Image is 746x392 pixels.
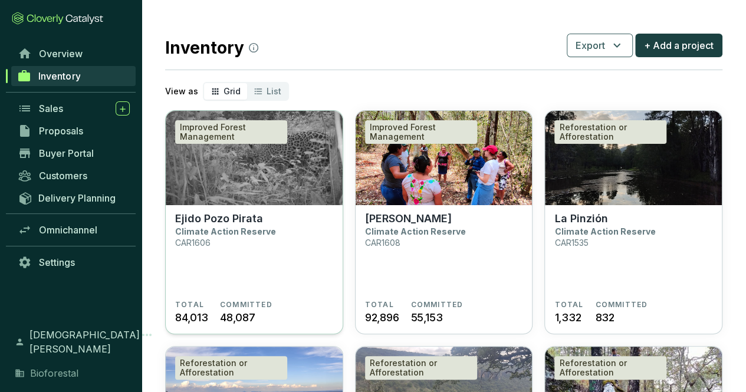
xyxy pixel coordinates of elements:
[203,82,289,101] div: segmented control
[365,212,452,225] p: [PERSON_NAME]
[544,110,722,334] a: La Pinzión Reforestation or AfforestationLa PinziónClimate Action ReserveCAR1535TOTAL1,332COMMITT...
[644,38,714,52] span: + Add a project
[39,170,87,182] span: Customers
[175,226,276,236] p: Climate Action Reserve
[355,110,533,334] a: Ejido GavilanesImproved Forest Management[PERSON_NAME]Climate Action ReserveCAR1608TOTAL92,896COM...
[554,120,666,144] div: Reforestation or Afforestation
[30,366,78,380] span: Bioforestal
[595,309,614,325] span: 832
[165,35,258,60] h2: Inventory
[12,44,136,64] a: Overview
[554,212,607,225] p: La Pinzión
[175,356,287,380] div: Reforestation or Afforestation
[12,220,136,240] a: Omnichannel
[554,300,583,309] span: TOTAL
[175,309,208,325] span: 84,013
[220,309,255,325] span: 48,087
[365,309,399,325] span: 92,896
[175,238,211,248] p: CAR1606
[12,121,136,141] a: Proposals
[39,125,83,137] span: Proposals
[545,111,722,205] img: La Pinzión
[356,111,533,205] img: Ejido Gavilanes
[166,111,343,205] img: Ejido Pozo Pirata
[267,86,281,96] span: List
[365,226,466,236] p: Climate Action Reserve
[365,356,477,380] div: Reforestation or Afforestation
[365,300,394,309] span: TOTAL
[576,38,605,52] span: Export
[554,238,588,248] p: CAR1535
[595,300,648,309] span: COMMITTED
[29,328,140,356] span: [DEMOGRAPHIC_DATA][PERSON_NAME]
[175,120,287,144] div: Improved Forest Management
[12,188,136,207] a: Delivery Planning
[12,252,136,272] a: Settings
[38,70,80,82] span: Inventory
[224,86,241,96] span: Grid
[410,300,463,309] span: COMMITTED
[567,34,633,57] button: Export
[410,309,442,325] span: 55,153
[39,48,83,60] span: Overview
[365,238,400,248] p: CAR1608
[12,98,136,118] a: Sales
[175,212,263,225] p: Ejido Pozo Pirata
[12,143,136,163] a: Buyer Portal
[165,110,343,334] a: Ejido Pozo PirataImproved Forest ManagementEjido Pozo PirataClimate Action ReserveCAR1606TOTAL84,...
[365,120,477,144] div: Improved Forest Management
[554,356,666,380] div: Reforestation or Afforestation
[635,34,722,57] button: + Add a project
[39,256,75,268] span: Settings
[39,103,63,114] span: Sales
[11,66,136,86] a: Inventory
[554,309,581,325] span: 1,332
[39,147,94,159] span: Buyer Portal
[12,166,136,186] a: Customers
[175,300,204,309] span: TOTAL
[39,224,97,236] span: Omnichannel
[554,226,655,236] p: Climate Action Reserve
[165,85,198,97] p: View as
[38,192,116,204] span: Delivery Planning
[220,300,272,309] span: COMMITTED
